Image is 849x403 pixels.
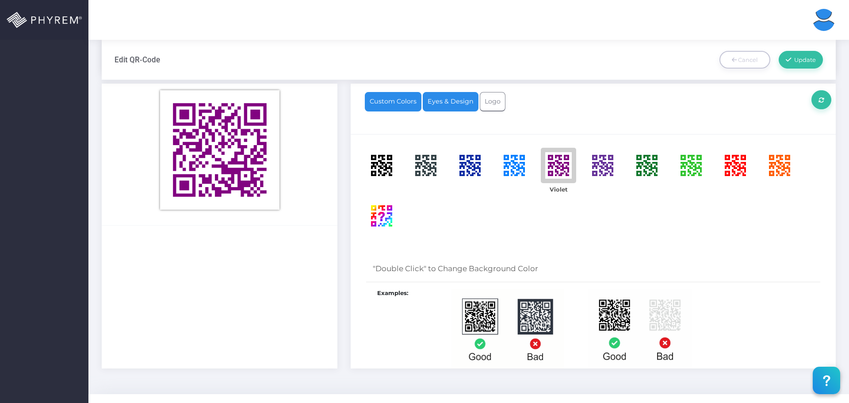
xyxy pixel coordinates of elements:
[365,92,421,111] a: Custom Colors
[115,55,160,64] h3: Edit QR-Code
[550,186,568,193] span: Violet
[377,289,408,296] b: Examples:
[738,56,758,63] span: Cancel
[423,92,478,111] a: Eyes & Design
[792,56,816,63] span: Update
[373,262,822,273] h4: "Double Click" to Change Background Color
[779,51,823,69] a: Update
[719,51,770,69] a: Cancel
[480,92,505,111] a: Logo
